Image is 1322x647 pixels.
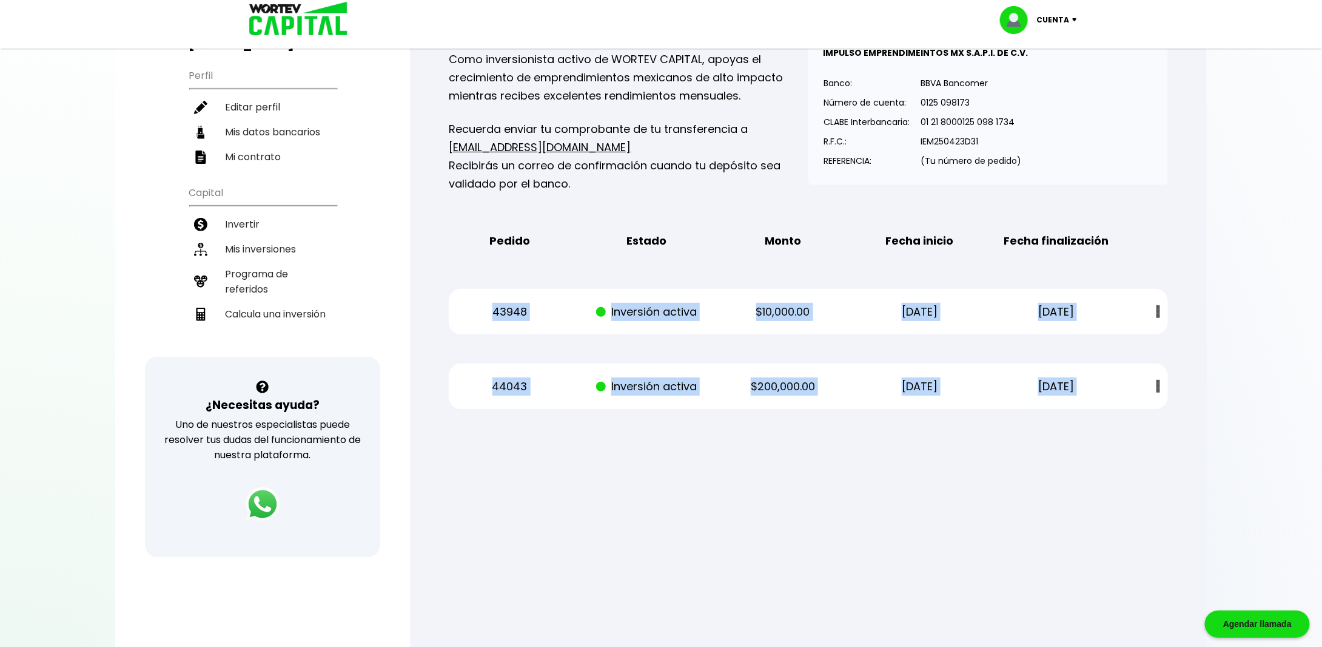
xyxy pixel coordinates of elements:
[489,232,530,250] b: Pedido
[824,74,910,92] p: Banco:
[189,22,337,52] h3: Buen día,
[189,62,337,169] ul: Perfil
[862,303,978,321] p: [DATE]
[194,275,207,288] img: recomiendanos-icon.9b8e9327.svg
[189,179,337,357] ul: Capital
[194,243,207,256] img: inversiones-icon.6695dc30.svg
[1000,6,1036,34] img: profile-image
[452,303,568,321] p: 43948
[194,308,207,321] img: calculadora-icon.17d418c4.svg
[194,151,207,164] img: contrato-icon.f2db500c.svg
[824,152,910,170] p: REFERENCIA:
[921,74,1021,92] p: BBVA Bancomer
[1004,232,1109,250] b: Fecha finalización
[1205,611,1310,638] div: Agendar llamada
[194,218,207,231] img: invertir-icon.b3b967d7.svg
[725,303,841,321] p: $10,000.00
[189,302,337,327] a: Calcula una inversión
[206,396,320,414] h3: ¿Necesitas ayuda?
[189,120,337,144] a: Mis datos bancarios
[189,212,337,237] a: Invertir
[189,262,337,302] a: Programa de referidos
[194,126,207,139] img: datos-icon.10cf9172.svg
[189,95,337,120] a: Editar perfil
[886,232,954,250] b: Fecha inicio
[823,47,1028,59] b: IMPULSO EMPRENDIMEINTOS MX S.A.P.I. DE C.V.
[589,378,704,396] p: Inversión activa
[589,303,704,321] p: Inversión activa
[921,152,1021,170] p: (Tu número de pedido)
[921,132,1021,151] p: IEM250423D31
[161,417,365,462] p: Uno de nuestros especialistas puede resolver tus dudas del funcionamiento de nuestra plataforma.
[824,93,910,112] p: Número de cuenta:
[921,113,1021,131] p: 01 21 8000125 098 1734
[725,378,841,396] p: $200,000.00
[1069,18,1085,22] img: icon-down
[626,232,666,250] b: Estado
[862,378,978,396] p: [DATE]
[194,101,207,114] img: editar-icon.952d3147.svg
[449,140,631,155] a: [EMAIL_ADDRESS][DOMAIN_NAME]
[824,113,910,131] p: CLABE Interbancaria:
[824,132,910,151] p: R.F.C.:
[452,378,568,396] p: 44043
[921,93,1021,112] p: 0125 098173
[189,144,337,169] a: Mi contrato
[765,232,801,250] b: Monto
[449,50,808,105] p: Como inversionista activo de WORTEV CAPITAL, apoyas el crecimiento de emprendimientos mexicanos d...
[189,237,337,262] a: Mis inversiones
[246,487,280,521] img: logos_whatsapp-icon.242b2217.svg
[999,303,1114,321] p: [DATE]
[999,378,1114,396] p: [DATE]
[449,120,808,193] p: Recuerda enviar tu comprobante de tu transferencia a Recibirás un correo de confirmación cuando t...
[1036,11,1069,29] p: Cuenta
